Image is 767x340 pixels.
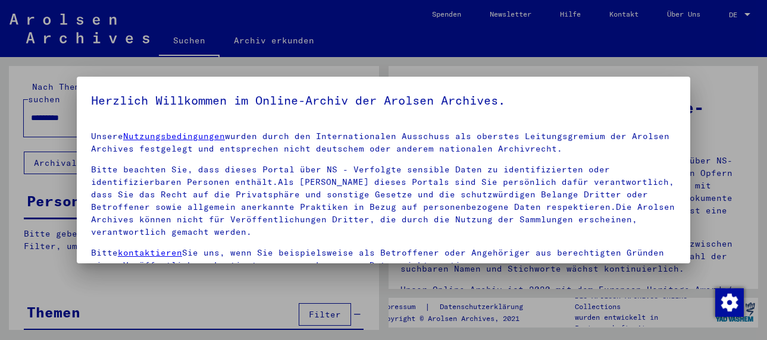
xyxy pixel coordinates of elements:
a: Nutzungsbedingungen [123,131,225,141]
p: Bitte beachten Sie, dass dieses Portal über NS - Verfolgte sensible Daten zu identifizierten oder... [91,163,676,238]
h5: Herzlich Willkommen im Online-Archiv der Arolsen Archives. [91,91,676,110]
p: Bitte Sie uns, wenn Sie beispielsweise als Betroffener oder Angehöriger aus berechtigten Gründen ... [91,247,676,272]
img: Zustimmung ändern [715,288,744,317]
p: Unsere wurden durch den Internationalen Ausschuss als oberstes Leitungsgremium der Arolsen Archiv... [91,130,676,155]
a: kontaktieren [118,247,182,258]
